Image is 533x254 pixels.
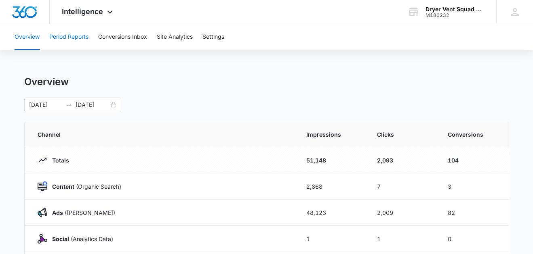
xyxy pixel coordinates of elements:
button: Period Reports [49,24,88,50]
img: Social [38,234,47,244]
td: 0 [438,226,509,252]
td: 82 [438,200,509,226]
button: Overview [15,24,40,50]
td: 51,148 [297,147,367,173]
td: 2,009 [367,200,438,226]
div: account name [426,6,485,12]
strong: Social [52,235,69,242]
p: (Organic Search) [47,182,121,191]
strong: Content [52,183,74,190]
td: 48,123 [297,200,367,226]
img: Ads [38,208,47,217]
button: Conversions Inbox [98,24,147,50]
strong: Ads [52,209,63,216]
button: Site Analytics [157,24,193,50]
button: Settings [202,24,224,50]
span: Impressions [306,130,358,139]
input: Start date [29,100,63,109]
span: swap-right [66,102,72,108]
p: Totals [47,156,69,164]
span: Conversions [448,130,496,139]
img: Content [38,181,47,191]
span: to [66,102,72,108]
td: 1 [367,226,438,252]
input: End date [76,100,109,109]
td: 104 [438,147,509,173]
td: 2,868 [297,173,367,200]
td: 7 [367,173,438,200]
td: 2,093 [367,147,438,173]
td: 1 [297,226,367,252]
p: ([PERSON_NAME]) [47,208,115,217]
h1: Overview [24,76,69,88]
span: Intelligence [62,7,103,16]
p: (Analytics Data) [47,235,113,243]
span: Clicks [377,130,428,139]
div: account id [426,12,485,18]
span: Channel [38,130,287,139]
td: 3 [438,173,509,200]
